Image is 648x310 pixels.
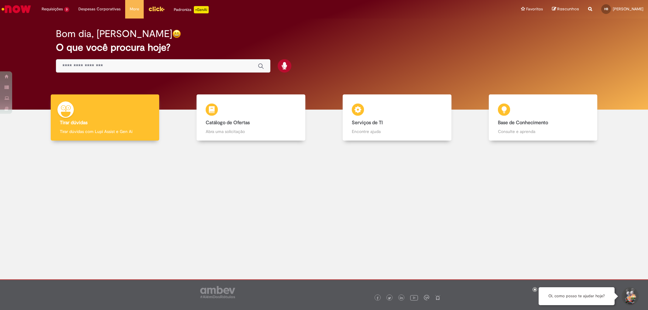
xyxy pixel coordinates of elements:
span: HB [604,7,608,11]
a: Catálogo de Ofertas Abra uma solicitação [178,94,324,141]
img: logo_footer_naosei.png [435,295,441,300]
p: Consulte e aprenda [498,128,588,135]
button: Iniciar Conversa de Suporte [621,287,639,305]
img: logo_footer_linkedin.png [400,296,403,300]
img: click_logo_yellow_360x200.png [148,4,165,13]
img: ServiceNow [1,3,32,15]
h2: O que você procura hoje? [56,42,592,53]
img: logo_footer_facebook.png [376,297,379,300]
span: Rascunhos [557,6,579,12]
div: Oi, como posso te ajudar hoje? [539,287,615,305]
p: Tirar dúvidas com Lupi Assist e Gen Ai [60,128,150,135]
span: Favoritos [526,6,543,12]
b: Tirar dúvidas [60,120,87,126]
img: logo_footer_workplace.png [424,295,429,300]
p: +GenAi [194,6,209,13]
div: Padroniza [174,6,209,13]
a: Base de Conhecimento Consulte e aprenda [470,94,616,141]
span: More [130,6,139,12]
a: Serviços de TI Encontre ajuda [324,94,470,141]
b: Base de Conhecimento [498,120,548,126]
h2: Bom dia, [PERSON_NAME] [56,29,172,39]
b: Serviços de TI [352,120,383,126]
img: happy-face.png [172,29,181,38]
span: Despesas Corporativas [78,6,121,12]
a: Tirar dúvidas Tirar dúvidas com Lupi Assist e Gen Ai [32,94,178,141]
img: logo_footer_ambev_rotulo_gray.png [200,286,235,298]
b: Catálogo de Ofertas [206,120,250,126]
p: Abra uma solicitação [206,128,296,135]
span: 3 [64,7,69,12]
img: logo_footer_youtube.png [410,294,418,301]
span: Requisições [42,6,63,12]
img: logo_footer_twitter.png [388,297,391,300]
span: [PERSON_NAME] [613,6,643,12]
p: Encontre ajuda [352,128,442,135]
a: Rascunhos [552,6,579,12]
